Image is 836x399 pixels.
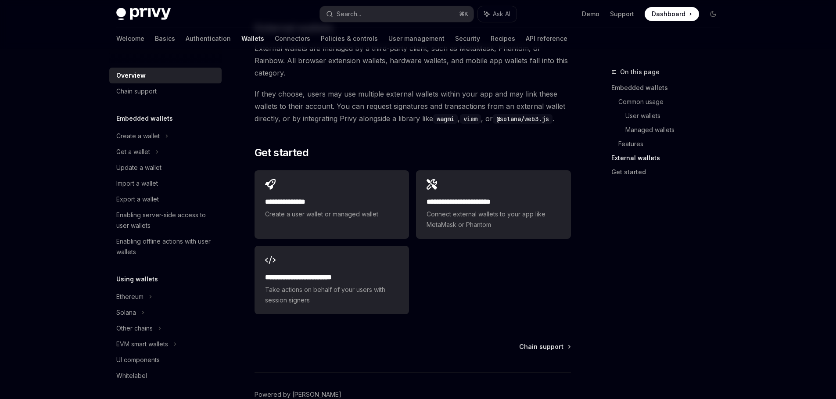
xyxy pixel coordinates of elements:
[459,11,468,18] span: ⌘ K
[109,160,222,176] a: Update a wallet
[611,165,727,179] a: Get started
[493,114,553,124] code: @solana/web3.js
[186,28,231,49] a: Authentication
[625,123,727,137] a: Managed wallets
[116,323,153,334] div: Other chains
[645,7,699,21] a: Dashboard
[455,28,480,49] a: Security
[116,274,158,284] h5: Using wallets
[265,284,398,306] span: Take actions on behalf of your users with session signers
[255,88,571,125] span: If they choose, users may use multiple external wallets within your app and may link these wallet...
[618,137,727,151] a: Features
[265,209,398,219] span: Create a user wallet or managed wallet
[255,146,309,160] span: Get started
[116,28,144,49] a: Welcome
[116,131,160,141] div: Create a wallet
[116,147,150,157] div: Get a wallet
[116,210,216,231] div: Enabling server-side access to user wallets
[519,342,570,351] a: Chain support
[109,68,222,83] a: Overview
[526,28,567,49] a: API reference
[109,83,222,99] a: Chain support
[620,67,660,77] span: On this page
[321,28,378,49] a: Policies & controls
[460,114,481,124] code: viem
[255,390,341,399] a: Powered by [PERSON_NAME]
[155,28,175,49] a: Basics
[116,307,136,318] div: Solana
[618,95,727,109] a: Common usage
[109,368,222,384] a: Whitelabel
[320,6,474,22] button: Search...⌘K
[116,86,157,97] div: Chain support
[611,151,727,165] a: External wallets
[478,6,517,22] button: Ask AI
[116,70,146,81] div: Overview
[116,162,161,173] div: Update a wallet
[491,28,515,49] a: Recipes
[433,114,458,124] code: wagmi
[116,339,168,349] div: EVM smart wallets
[706,7,720,21] button: Toggle dark mode
[109,176,222,191] a: Import a wallet
[116,178,158,189] div: Import a wallet
[610,10,634,18] a: Support
[116,236,216,257] div: Enabling offline actions with user wallets
[241,28,264,49] a: Wallets
[275,28,310,49] a: Connectors
[427,209,560,230] span: Connect external wallets to your app like MetaMask or Phantom
[109,207,222,234] a: Enabling server-side access to user wallets
[388,28,445,49] a: User management
[337,9,361,19] div: Search...
[116,291,144,302] div: Ethereum
[625,109,727,123] a: User wallets
[116,8,171,20] img: dark logo
[116,370,147,381] div: Whitelabel
[519,342,563,351] span: Chain support
[109,352,222,368] a: UI components
[652,10,685,18] span: Dashboard
[116,194,159,205] div: Export a wallet
[255,42,571,79] span: External wallets are managed by a third-party client, such as MetaMask, Phantom, or Rainbow. All ...
[116,355,160,365] div: UI components
[116,113,173,124] h5: Embedded wallets
[611,81,727,95] a: Embedded wallets
[493,10,510,18] span: Ask AI
[109,234,222,260] a: Enabling offline actions with user wallets
[582,10,599,18] a: Demo
[109,191,222,207] a: Export a wallet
